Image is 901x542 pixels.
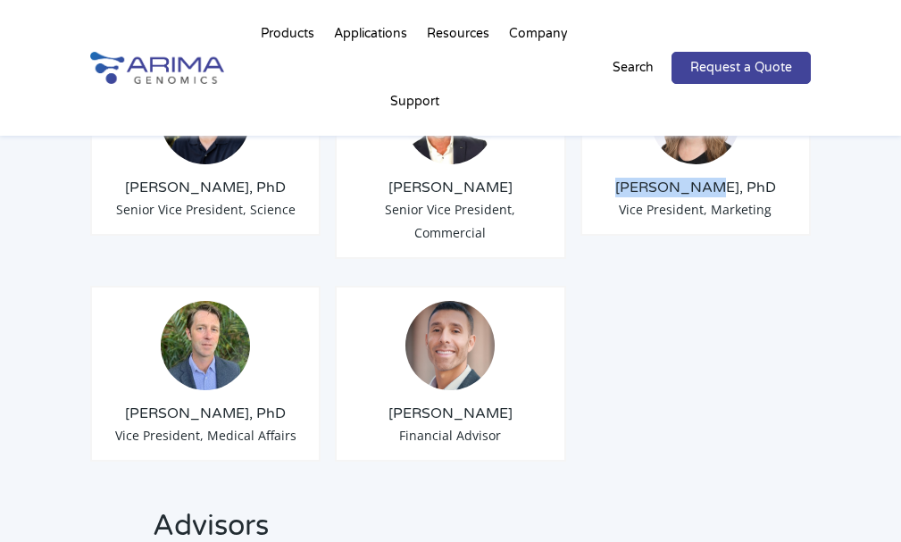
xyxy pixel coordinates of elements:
p: Search [613,56,654,79]
a: Request a Quote [672,52,811,84]
img: 1632501909860.jpeg [161,301,250,390]
h3: [PERSON_NAME] [350,404,550,423]
span: Financial Advisor [399,427,501,444]
h3: [PERSON_NAME] [350,178,550,197]
span: Vice President, Medical Affairs [115,427,296,444]
img: A.-Seltser-Headshot.jpeg [405,301,495,390]
h3: [PERSON_NAME], PhD [105,404,305,423]
h3: [PERSON_NAME], PhD [105,178,305,197]
span: Senior Vice President, Commercial [385,201,515,241]
img: Arima-Genomics-logo [90,52,224,85]
span: Vice President, Marketing [619,201,772,218]
h3: [PERSON_NAME], PhD [596,178,796,197]
span: Senior Vice President, Science [116,201,296,218]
